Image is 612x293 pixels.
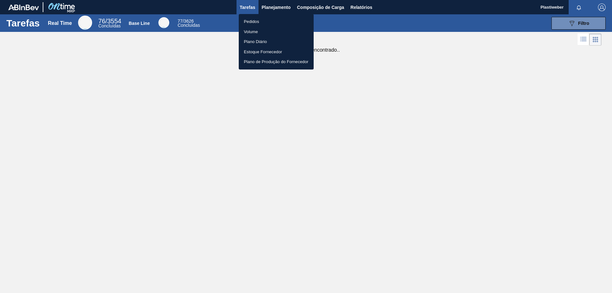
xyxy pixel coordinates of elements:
a: Plano Diário [239,37,314,47]
a: Pedidos [239,17,314,27]
a: Volume [239,27,314,37]
a: Estoque Fornecedor [239,47,314,57]
a: Plano de Produção do Fornecedor [239,57,314,67]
